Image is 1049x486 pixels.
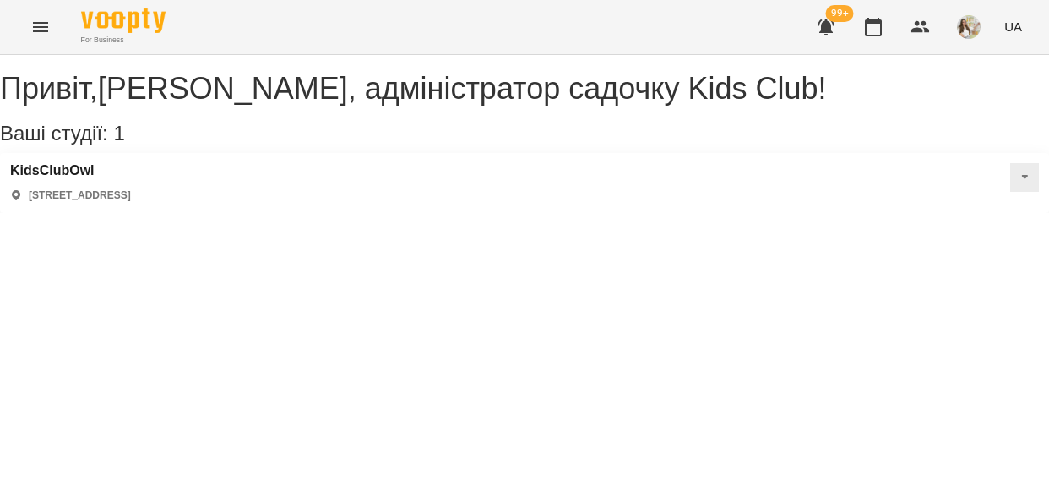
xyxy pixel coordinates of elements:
span: 99+ [826,5,854,22]
span: For Business [81,35,166,46]
a: KidsClubOwl [10,163,131,178]
span: UA [1004,18,1022,35]
span: 1 [113,122,124,145]
p: [STREET_ADDRESS] [29,188,131,203]
button: UA [997,11,1029,42]
img: e2864fcc2dab41a732c65cbee0bee3b0.png [957,15,981,39]
button: Menu [20,7,61,47]
img: Voopty Logo [81,8,166,33]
